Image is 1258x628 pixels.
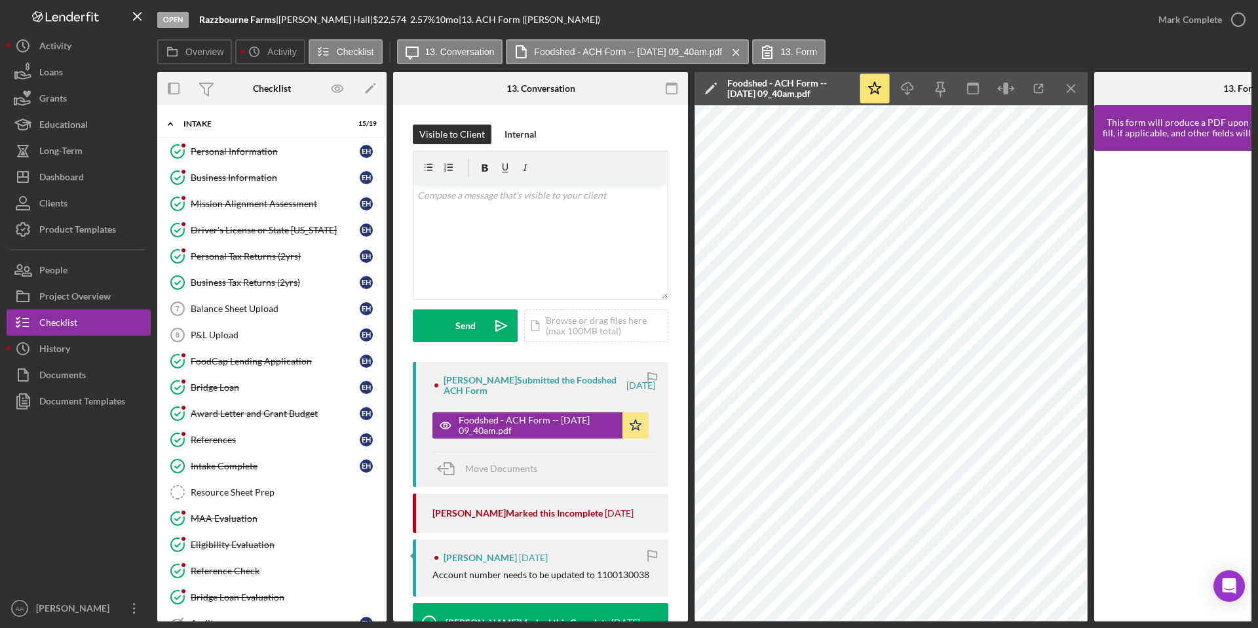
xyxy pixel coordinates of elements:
div: Internal [505,125,537,144]
div: Visible to Client [419,125,485,144]
div: 2.57 % [410,14,435,25]
div: Intake [183,120,344,128]
div: Bridge Loan [191,382,360,393]
button: AA[PERSON_NAME] [7,595,151,621]
button: Move Documents [432,452,550,485]
div: References [191,435,360,445]
div: E H [360,250,373,263]
a: Bridge LoanEH [164,374,380,401]
div: Reference Check [191,566,379,576]
div: 15 / 19 [353,120,377,128]
a: Eligibility Evaluation [164,532,380,558]
div: E H [360,197,373,210]
div: [PERSON_NAME] [444,553,517,563]
div: E H [360,381,373,394]
tspan: 7 [176,305,180,313]
div: Eligibility Evaluation [191,540,379,550]
a: Business Tax Returns (2yrs)EH [164,269,380,296]
div: Foodshed - ACH Form -- [DATE] 09_40am.pdf [727,78,852,99]
a: Personal InformationEH [164,138,380,165]
div: Foodshed - ACH Form -- [DATE] 09_40am.pdf [459,415,616,436]
a: Driver's License or State [US_STATE]EH [164,217,380,243]
time: 2025-08-28 13:34 [605,508,634,519]
label: 13. Conversation [425,47,495,57]
div: E H [360,433,373,446]
a: FoodCap Lending ApplicationEH [164,348,380,374]
button: Internal [498,125,543,144]
a: Reference Check [164,558,380,584]
div: Award Letter and Grant Budget [191,408,360,419]
div: Account number needs to be updated to 1100130038 [432,570,649,580]
a: ReferencesEH [164,427,380,453]
label: Foodshed - ACH Form -- [DATE] 09_40am.pdf [534,47,722,57]
div: Checklist [253,83,291,94]
div: Driver's License or State [US_STATE] [191,225,360,235]
div: 13. Conversation [506,83,575,94]
button: Send [413,309,518,342]
a: 7Balance Sheet UploadEH [164,296,380,322]
div: E H [360,145,373,158]
div: E H [360,328,373,342]
time: 2025-08-28 13:40 [626,380,655,391]
a: Resource Sheet Prep [164,479,380,505]
div: Bridge Loan Evaluation [191,592,379,602]
div: E H [360,355,373,368]
a: MAA Evaluation [164,505,380,532]
a: Business InformationEH [164,165,380,191]
div: Resource Sheet Prep [191,487,379,498]
div: Mission Alignment Assessment [191,199,360,209]
div: Intake Complete [191,461,360,471]
div: [PERSON_NAME] Submitted the Foodshed ACH Form [444,375,624,396]
button: Visible to Client [413,125,491,144]
b: Razzbourne Farms [199,14,276,25]
div: FoodCap Lending Application [191,356,360,366]
button: Checklist [309,39,383,64]
div: 10 mo [435,14,459,25]
button: Foodshed - ACH Form -- [DATE] 09_40am.pdf [432,412,649,439]
div: Open Intercom Messenger [1213,570,1245,602]
time: 2025-08-28 13:15 [519,553,548,563]
label: Checklist [337,47,374,57]
div: E H [360,302,373,315]
div: [PERSON_NAME] Marked this Complete [446,618,609,628]
a: Intake CompleteEH [164,453,380,479]
button: Mark Complete [1145,7,1251,33]
div: E H [360,407,373,420]
div: Balance Sheet Upload [191,304,360,314]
